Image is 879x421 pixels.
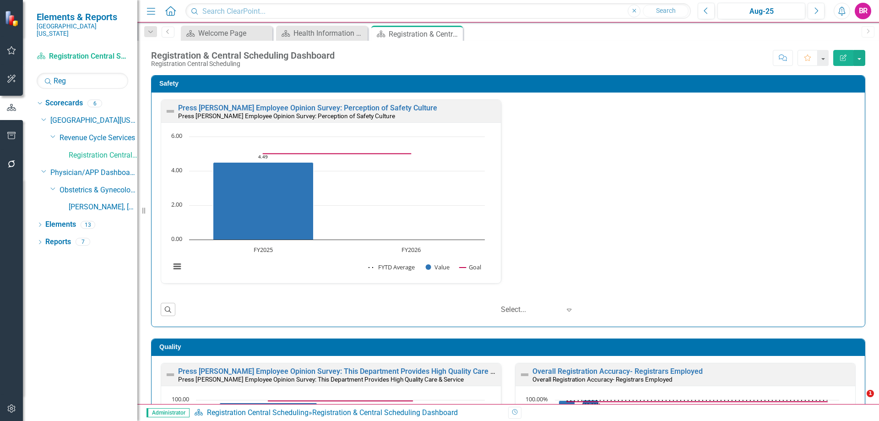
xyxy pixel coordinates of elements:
[258,153,268,160] text: 4.49
[717,3,805,19] button: Aug-25
[171,131,182,140] text: 6.00
[656,7,676,14] span: Search
[45,237,71,247] a: Reports
[5,11,21,27] img: ClearPoint Strategy
[50,168,137,178] a: Physician/APP Dashboards
[178,376,464,383] small: Press [PERSON_NAME] Employee Opinion Survey: This Department Provides High Quality Care & Service
[171,260,184,273] button: View chart menu, Chart
[855,3,871,19] button: BR
[37,51,128,62] a: Registration Central Scheduling
[198,27,270,39] div: Welcome Page
[166,132,496,281] div: Chart. Highcharts interactive chart.
[161,99,501,284] div: Double-Click to Edit
[37,73,128,89] input: Search Below...
[389,28,461,40] div: Registration & Central Scheduling Dashboard
[171,166,182,174] text: 4.00
[60,185,137,196] a: Obstetrics & Gynecology
[81,221,95,229] div: 13
[165,369,176,380] img: Not Defined
[50,115,137,126] a: [GEOGRAPHIC_DATA][US_STATE]
[426,263,450,271] button: Show Value
[45,219,76,230] a: Elements
[178,112,395,120] small: Press [PERSON_NAME] Employee Opinion Survey: Perception of Safety Culture
[643,5,689,17] button: Search
[867,390,874,397] span: 1
[213,137,412,240] g: Value, series 2 of 3. Bar series with 2 bars.
[171,235,182,243] text: 0.00
[532,376,673,383] small: Overall Registration Accuracy- Registrars Employed
[312,408,458,417] div: Registration & Central Scheduling Dashboard
[254,246,273,254] text: FY2025
[178,367,521,376] a: Press [PERSON_NAME] Employee Opinion Survey: This Department Provides High Quality Care & Service
[151,50,335,60] div: Registration & Central Scheduling Dashboard
[159,80,860,87] h3: Safety
[37,11,128,22] span: Elements & Reports
[460,263,481,271] button: Show Goal
[87,99,102,107] div: 6
[581,402,600,409] text: 100.00%
[69,150,137,161] a: Registration Central Scheduling
[402,246,421,254] text: FY2026
[166,132,489,281] svg: Interactive chart
[151,60,335,67] div: Registration Central Scheduling
[171,200,182,208] text: 2.00
[37,22,128,38] small: [GEOGRAPHIC_DATA][US_STATE]
[183,27,270,39] a: Welcome Page
[721,6,802,17] div: Aug-25
[194,408,501,418] div: »
[45,98,83,109] a: Scorecards
[60,133,137,143] a: Revenue Cycle Services
[76,238,90,246] div: 7
[278,27,365,39] a: Health Information Management Dashboard
[261,161,265,164] g: FYTD Average, series 1 of 3. Line with 2 data points.
[178,104,437,112] a: Press [PERSON_NAME] Employee Opinion Survey: Perception of Safety Culture
[293,27,365,39] div: Health Information Management Dashboard
[519,369,530,380] img: Not Defined
[526,395,548,403] text: 100.00%
[559,403,575,409] text: 99.00%
[532,367,703,376] a: Overall Registration Accuracy- Registrars Employed
[266,399,415,403] g: Goal, series 3 of 3. Line with 2 data points.
[213,162,314,240] path: FY2025, 4.49. Value.
[261,152,413,155] g: Goal, series 3 of 3. Line with 2 data points.
[69,202,137,213] a: [PERSON_NAME], [GEOGRAPHIC_DATA]
[185,3,691,19] input: Search ClearPoint...
[172,395,189,403] text: 100.00
[165,106,176,117] img: Not Defined
[369,263,416,271] button: Show FYTD Average
[207,408,309,417] a: Registration Central Scheduling
[848,390,870,412] iframe: Intercom live chat
[159,344,860,350] h3: Quality
[146,408,190,417] span: Administrator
